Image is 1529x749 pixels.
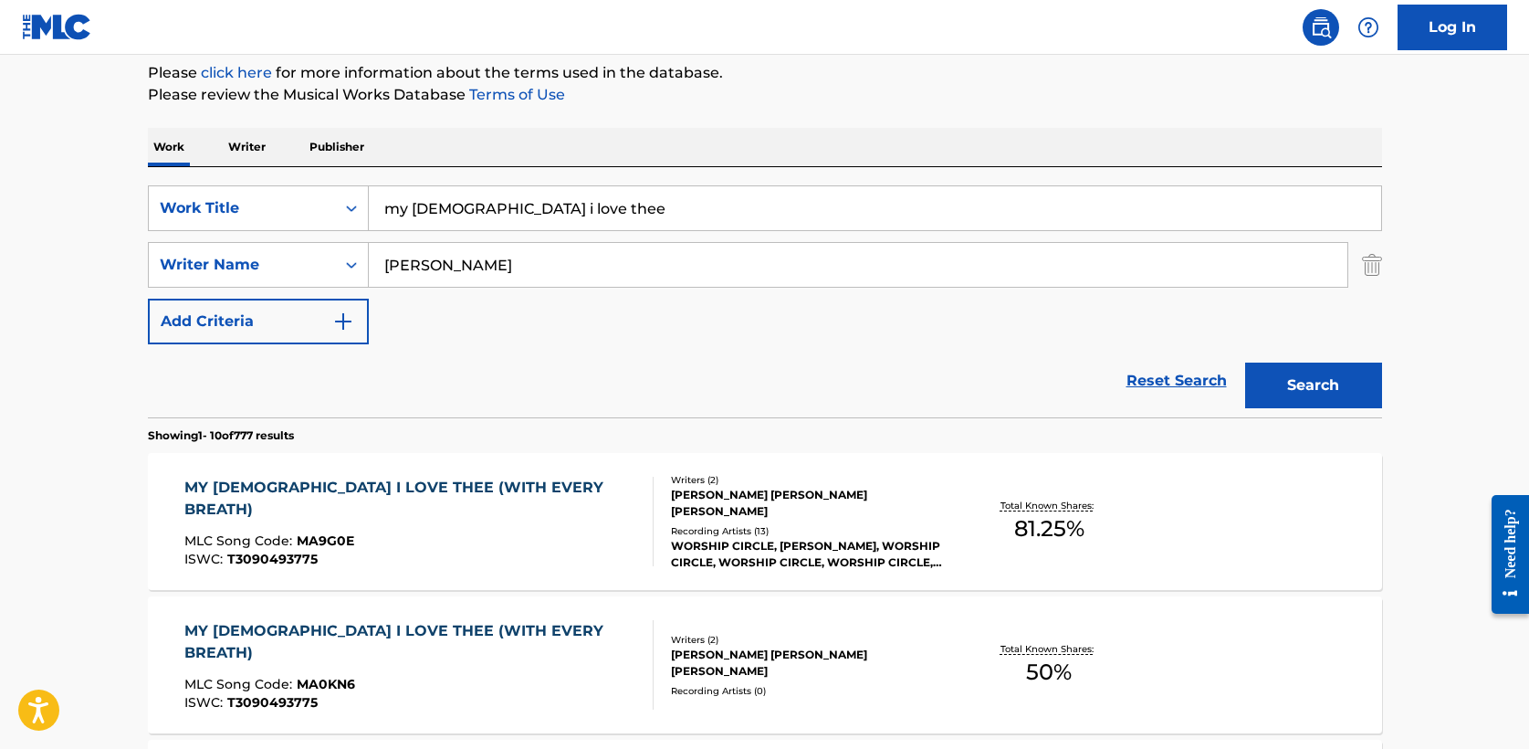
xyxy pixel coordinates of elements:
[148,427,294,444] p: Showing 1 - 10 of 777 results
[184,694,227,711] span: ISWC :
[148,62,1382,84] p: Please for more information about the terms used in the database.
[148,596,1382,733] a: MY [DEMOGRAPHIC_DATA] I LOVE THEE (WITH EVERY BREATH)MLC Song Code:MA0KN6ISWC:T3090493775Writers ...
[227,694,318,711] span: T3090493775
[1350,9,1387,46] div: Help
[671,647,947,680] div: [PERSON_NAME] [PERSON_NAME] [PERSON_NAME]
[160,197,324,219] div: Work Title
[1478,481,1529,628] iframe: Resource Center
[671,524,947,538] div: Recording Artists ( 13 )
[1026,656,1072,689] span: 50 %
[148,128,190,166] p: Work
[671,487,947,520] div: [PERSON_NAME] [PERSON_NAME] [PERSON_NAME]
[297,676,355,692] span: MA0KN6
[22,14,92,40] img: MLC Logo
[304,128,370,166] p: Publisher
[184,551,227,567] span: ISWC :
[184,477,638,521] div: MY [DEMOGRAPHIC_DATA] I LOVE THEE (WITH EVERY BREATH)
[671,473,947,487] div: Writers ( 2 )
[1000,499,1098,512] p: Total Known Shares:
[1014,512,1084,545] span: 81.25 %
[1310,16,1332,38] img: search
[1398,5,1507,50] a: Log In
[671,684,947,698] div: Recording Artists ( 0 )
[1357,16,1379,38] img: help
[160,254,324,276] div: Writer Name
[148,84,1382,106] p: Please review the Musical Works Database
[184,676,297,692] span: MLC Song Code :
[671,538,947,571] div: WORSHIP CIRCLE, [PERSON_NAME], WORSHIP CIRCLE, WORSHIP CIRCLE, WORSHIP CIRCLE, CHEF BOY RJ
[223,128,271,166] p: Writer
[1303,9,1339,46] a: Public Search
[297,533,354,549] span: MA9G0E
[148,299,369,344] button: Add Criteria
[1362,242,1382,288] img: Delete Criterion
[1117,361,1236,401] a: Reset Search
[466,86,565,103] a: Terms of Use
[1245,363,1382,408] button: Search
[227,551,318,567] span: T3090493775
[148,185,1382,417] form: Search Form
[1000,642,1098,656] p: Total Known Shares:
[201,64,272,81] a: click here
[332,311,354,332] img: 9d2ae6d4665cec9f34b9.svg
[148,453,1382,590] a: MY [DEMOGRAPHIC_DATA] I LOVE THEE (WITH EVERY BREATH)MLC Song Code:MA9G0EISWC:T3090493775Writers ...
[184,620,638,664] div: MY [DEMOGRAPHIC_DATA] I LOVE THEE (WITH EVERY BREATH)
[184,533,297,549] span: MLC Song Code :
[671,633,947,647] div: Writers ( 2 )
